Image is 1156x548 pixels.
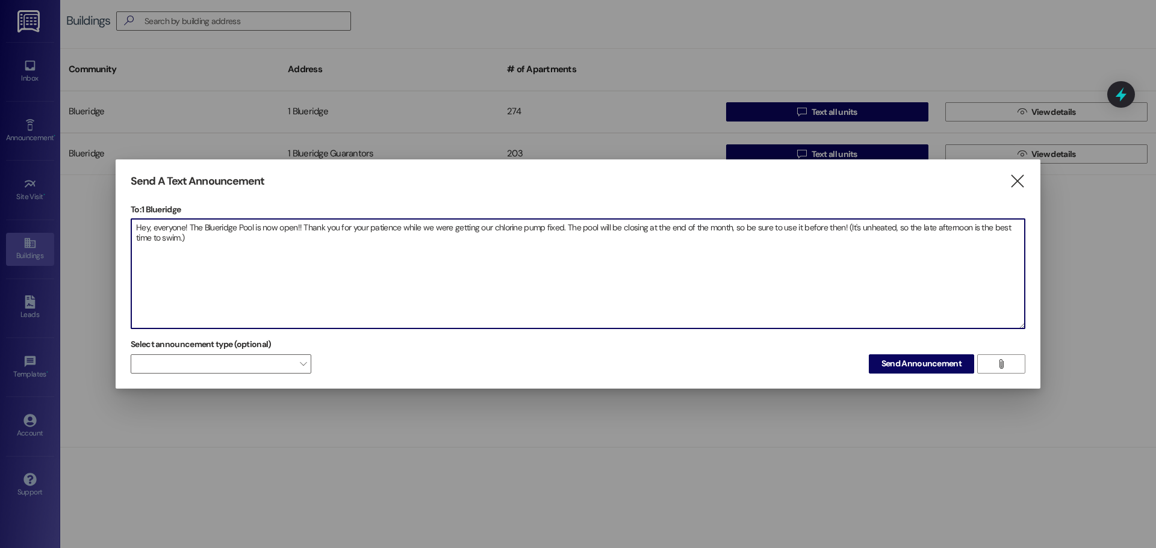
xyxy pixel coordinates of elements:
textarea: Hey, everyone! The Blueridge Pool is now open!! Thank you for your patience while we were getting... [131,219,1025,328]
label: Select announcement type (optional) [131,335,272,354]
p: To: 1 Blueridge [131,203,1025,215]
h3: Send A Text Announcement [131,174,264,188]
span: Send Announcement [881,357,962,370]
i:  [996,359,1005,369]
i:  [1009,175,1025,188]
button: Send Announcement [869,354,974,374]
